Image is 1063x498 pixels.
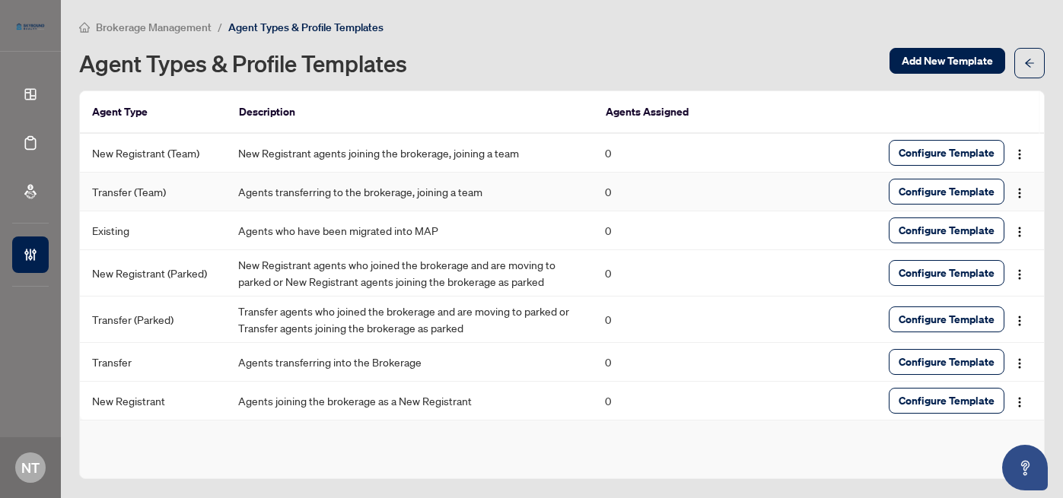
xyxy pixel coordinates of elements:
[889,217,1004,243] button: Configure Template
[899,261,995,285] span: Configure Template
[21,457,40,478] span: NT
[889,306,1004,332] button: Configure Template
[80,382,226,420] td: New Registrant
[1014,268,1026,281] img: Logo
[80,297,226,343] td: Transfer (Parked)
[226,173,592,211] td: Agents transferring to the brokerage, joining a team
[899,218,995,243] span: Configure Template
[79,51,407,75] h1: Agent Types & Profile Templates
[96,21,212,34] span: Brokerage Management
[899,307,995,331] span: Configure Template
[594,91,777,134] th: Agents Assigned
[228,21,384,34] span: Agent Types & Profile Templates
[226,297,592,343] td: Transfer agents who joined the brokerage and are moving to parked or Transfer agents joining the ...
[80,250,226,297] td: New Registrant (Parked)
[1014,396,1026,408] img: Logo
[889,140,1004,166] button: Configure Template
[226,250,592,297] td: New Registrant agents who joined the brokerage and are moving to parked or New Registrant agents ...
[889,179,1004,205] button: Configure Template
[593,173,776,211] td: 0
[902,49,993,73] span: Add New Template
[593,250,776,297] td: 0
[889,388,1004,414] button: Configure Template
[1007,261,1032,285] button: Logo
[226,134,592,173] td: New Registrant agents joining the brokerage, joining a team
[1024,58,1035,68] span: arrow-left
[80,173,226,211] td: Transfer (Team)
[1007,307,1032,331] button: Logo
[218,18,222,36] li: /
[899,389,995,413] span: Configure Template
[889,260,1004,286] button: Configure Template
[79,22,90,33] span: home
[226,382,592,420] td: Agents joining the brokerage as a New Registrant
[227,91,594,134] th: Description
[889,349,1004,375] button: Configure Template
[12,19,49,34] img: logo
[1014,187,1026,199] img: Logo
[593,211,776,250] td: 0
[1007,141,1032,165] button: Logo
[1014,148,1026,160] img: Logo
[593,134,776,173] td: 0
[1014,357,1026,370] img: Logo
[80,91,227,134] th: Agent Type
[1014,315,1026,327] img: Logo
[899,141,995,165] span: Configure Template
[890,48,1005,74] button: Add New Template
[899,179,995,204] span: Configure Template
[226,211,592,250] td: Agents who have been migrated into MAP
[899,350,995,374] span: Configure Template
[1007,218,1032,243] button: Logo
[80,134,226,173] td: New Registrant (Team)
[1014,226,1026,238] img: Logo
[80,211,226,250] td: Existing
[593,382,776,420] td: 0
[593,343,776,382] td: 0
[226,343,592,382] td: Agents transferring into the Brokerage
[1007,350,1032,374] button: Logo
[593,297,776,343] td: 0
[1007,389,1032,413] button: Logo
[1007,179,1032,204] button: Logo
[1002,445,1048,490] button: Open asap
[80,343,226,382] td: Transfer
